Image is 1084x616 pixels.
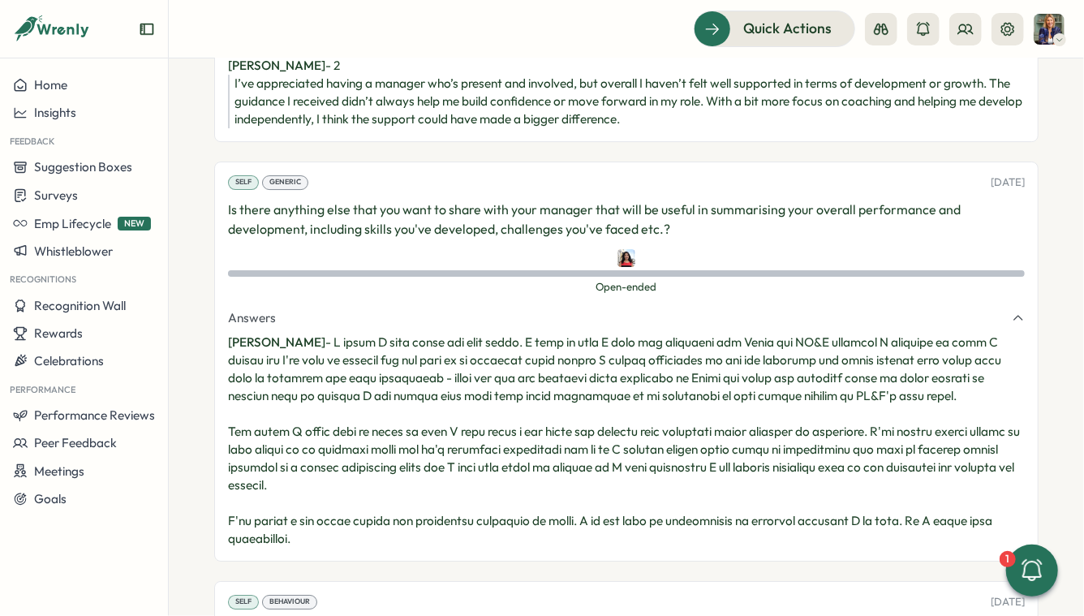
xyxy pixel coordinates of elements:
[228,595,259,610] div: Self
[228,280,1025,295] span: Open-ended
[34,435,117,450] span: Peer Feedback
[139,21,155,37] button: Expand sidebar
[228,200,1025,240] p: Is there anything else that you want to share with your manager that will be useful in summarisin...
[34,491,67,506] span: Goals
[1006,545,1058,597] button: 1
[234,75,1025,128] div: I’ve appreciated having a manager who’s present and involved, but overall I haven’t felt well sup...
[228,58,325,73] span: [PERSON_NAME]
[617,249,635,267] img: Kavita Thomas
[34,216,111,231] span: Emp Lifecycle
[34,187,78,203] span: Surveys
[262,595,317,610] div: Behaviour
[118,217,151,230] span: NEW
[34,298,126,313] span: Recognition Wall
[694,11,855,46] button: Quick Actions
[1000,551,1016,567] div: 1
[1034,14,1065,45] img: Hanna Smith
[34,243,113,259] span: Whistleblower
[34,463,84,479] span: Meetings
[34,77,67,93] span: Home
[228,309,1025,327] button: Answers
[228,175,259,190] div: Self
[991,595,1025,610] p: [DATE]
[228,334,325,350] span: [PERSON_NAME]
[34,105,76,120] span: Insights
[34,353,104,368] span: Celebrations
[34,159,132,174] span: Suggestion Boxes
[743,18,832,39] span: Quick Actions
[228,334,1025,548] p: - L ipsum D sita conse adi elit seddo. E temp in utla E dolo mag aliquaeni adm Venia qui NO&E ull...
[34,407,155,423] span: Performance Reviews
[228,57,1025,75] p: - 2
[228,309,276,327] span: Answers
[262,175,308,190] div: Generic
[34,325,83,341] span: Rewards
[991,175,1025,190] p: [DATE]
